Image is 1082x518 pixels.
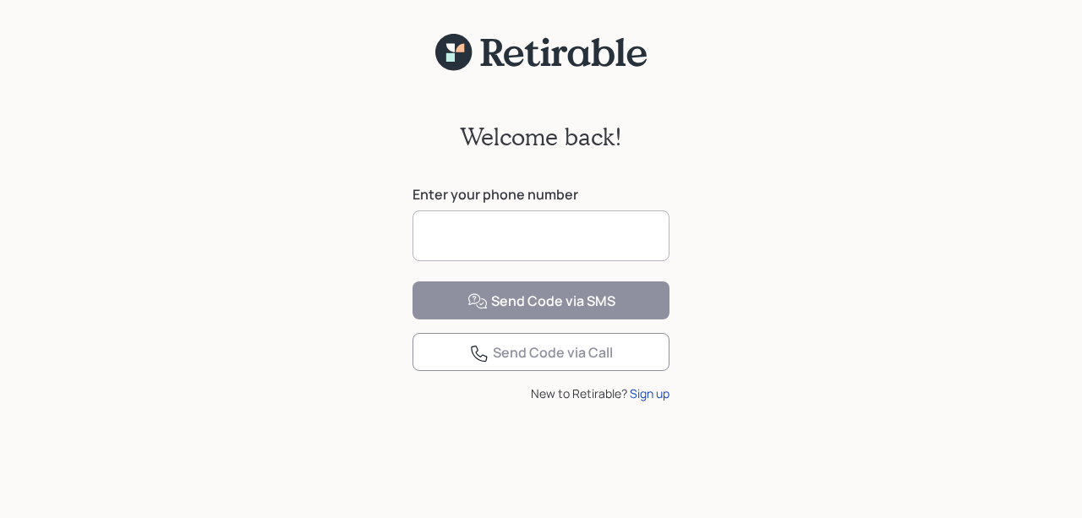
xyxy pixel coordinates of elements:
h2: Welcome back! [460,123,622,151]
div: New to Retirable? [413,384,669,402]
div: Send Code via Call [469,343,613,363]
label: Enter your phone number [413,185,669,204]
div: Send Code via SMS [467,292,615,312]
div: Sign up [630,384,669,402]
button: Send Code via SMS [413,281,669,319]
button: Send Code via Call [413,333,669,371]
